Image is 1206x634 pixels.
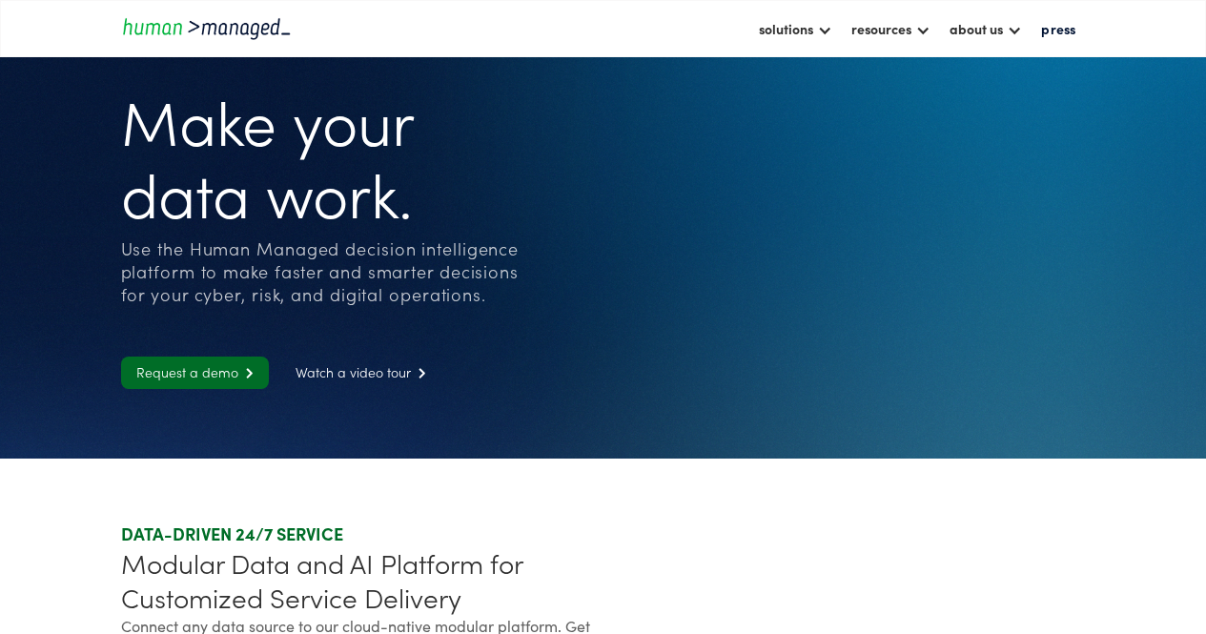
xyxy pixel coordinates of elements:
[121,357,269,389] a: Request a demo
[280,357,441,389] a: Watch a video tour
[851,17,911,40] div: resources
[759,17,813,40] div: solutions
[121,83,536,228] h1: Make your data work.
[950,17,1003,40] div: about us
[121,237,536,306] div: Use the Human Managed decision intelligence platform to make faster and smarter decisions for you...
[121,522,596,545] div: DATA-DRIVEN 24/7 SERVICE
[1032,12,1085,45] a: press
[411,367,426,379] span: 
[238,367,254,379] span: 
[121,545,596,614] div: Modular Data and AI Platform for Customized Service Delivery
